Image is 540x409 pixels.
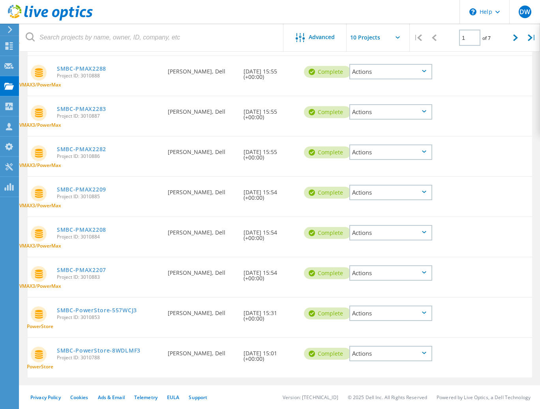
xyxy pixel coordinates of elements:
[240,298,300,329] div: [DATE] 15:31 (+00:00)
[57,308,137,313] a: SMBC-PowerStore-557WCJ3
[304,146,351,158] div: Complete
[57,114,160,118] span: Project ID: 3010887
[57,348,141,353] a: SMBC-PowerStore-8WDLMF3
[240,217,300,249] div: [DATE] 15:54 (+00:00)
[348,394,427,401] li: © 2025 Dell Inc. All Rights Reserved
[19,42,61,47] span: VMAX3/PowerMax
[349,185,432,200] div: Actions
[57,227,106,233] a: SMBC-PMAX2208
[70,394,88,401] a: Cookies
[19,83,61,87] span: VMAX3/PowerMax
[164,56,240,82] div: [PERSON_NAME], Dell
[304,308,351,319] div: Complete
[349,265,432,281] div: Actions
[57,73,160,78] span: Project ID: 3010888
[19,244,61,248] span: VMAX3/PowerMax
[164,96,240,122] div: [PERSON_NAME], Dell
[27,324,53,329] span: PowerStore
[240,137,300,168] div: [DATE] 15:55 (+00:00)
[349,64,432,79] div: Actions
[349,346,432,361] div: Actions
[57,106,106,112] a: SMBC-PMAX2283
[349,104,432,120] div: Actions
[469,8,476,15] svg: \n
[240,177,300,208] div: [DATE] 15:54 (+00:00)
[304,267,351,279] div: Complete
[57,267,106,273] a: SMBC-PMAX2207
[19,163,61,168] span: VMAX3/PowerMax
[164,177,240,203] div: [PERSON_NAME], Dell
[167,394,179,401] a: EULA
[57,154,160,159] span: Project ID: 3010886
[304,66,351,78] div: Complete
[164,338,240,364] div: [PERSON_NAME], Dell
[19,123,61,128] span: VMAX3/PowerMax
[57,315,160,320] span: Project ID: 3010853
[164,217,240,243] div: [PERSON_NAME], Dell
[57,66,106,71] a: SMBC-PMAX2288
[57,187,106,192] a: SMBC-PMAX2209
[134,394,157,401] a: Telemetry
[349,144,432,160] div: Actions
[524,24,540,52] div: |
[304,187,351,199] div: Complete
[20,24,284,51] input: Search projects by name, owner, ID, company, etc
[19,284,61,289] span: VMAX3/PowerMax
[519,9,530,15] span: DW
[304,227,351,239] div: Complete
[349,225,432,240] div: Actions
[240,257,300,289] div: [DATE] 15:54 (+00:00)
[57,275,160,280] span: Project ID: 3010883
[27,364,53,369] span: PowerStore
[57,146,106,152] a: SMBC-PMAX2282
[164,137,240,163] div: [PERSON_NAME], Dell
[57,355,160,360] span: Project ID: 3010788
[482,35,491,41] span: of 7
[304,348,351,360] div: Complete
[283,394,338,401] li: Version: [TECHNICAL_ID]
[8,17,93,22] a: Live Optics Dashboard
[240,56,300,88] div: [DATE] 15:55 (+00:00)
[19,203,61,208] span: VMAX3/PowerMax
[164,298,240,324] div: [PERSON_NAME], Dell
[309,34,335,40] span: Advanced
[240,338,300,370] div: [DATE] 15:01 (+00:00)
[240,96,300,128] div: [DATE] 15:55 (+00:00)
[164,257,240,283] div: [PERSON_NAME], Dell
[30,394,61,401] a: Privacy Policy
[349,306,432,321] div: Actions
[57,235,160,239] span: Project ID: 3010884
[98,394,125,401] a: Ads & Email
[304,106,351,118] div: Complete
[57,194,160,199] span: Project ID: 3010885
[410,24,426,52] div: |
[437,394,531,401] li: Powered by Live Optics, a Dell Technology
[189,394,207,401] a: Support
